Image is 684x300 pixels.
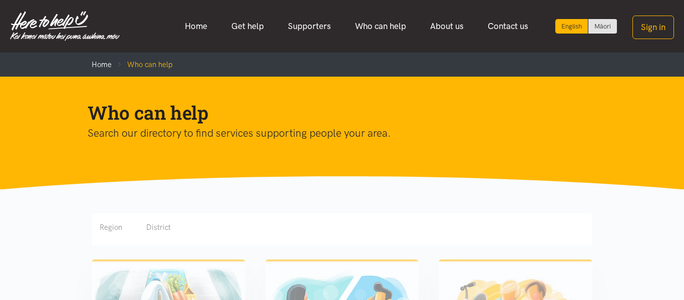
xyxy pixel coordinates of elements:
a: Who can help [343,16,418,37]
li: Who can help [112,59,173,71]
div: Region [100,221,122,233]
div: Language toggle [555,19,617,34]
a: Contact us [476,16,540,37]
a: Home [173,16,219,37]
h1: Who can help [88,101,580,125]
div: District [146,221,171,233]
div: Current language [555,19,588,34]
a: Home [92,60,112,69]
a: Switch to Te Reo Māori [588,19,617,34]
p: Search our directory to find services supporting people your area. [88,125,580,142]
a: Supporters [276,16,343,37]
img: Home [10,11,120,41]
button: Sign in [632,16,674,39]
a: Get help [219,16,276,37]
a: About us [418,16,476,37]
